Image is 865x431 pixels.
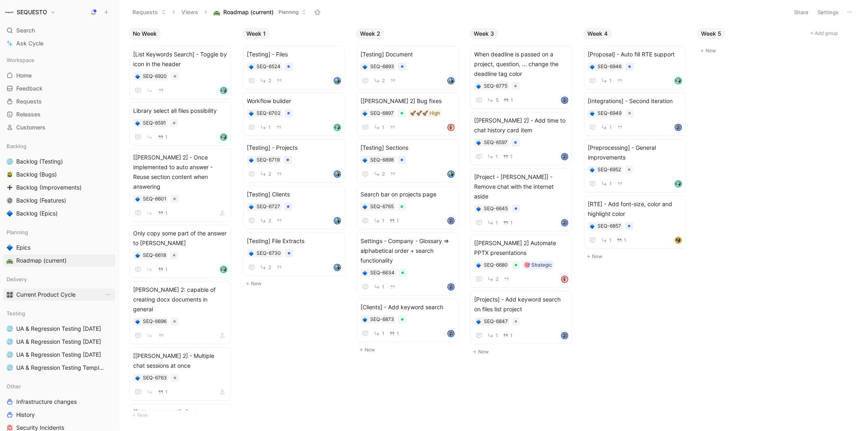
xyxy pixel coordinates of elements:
a: [Testing] Document2avatar [357,46,458,89]
span: Planning [6,228,28,236]
span: 1 [511,98,513,103]
button: 2 [258,262,273,272]
div: SEQ-6591 [143,119,166,127]
img: avatar [562,97,567,103]
button: ➕ [5,183,15,192]
div: 🔷 [135,196,140,202]
button: New [697,46,804,56]
div: 🎯 Strategic [524,261,552,269]
img: 🔷 [362,271,367,276]
button: Settings [814,6,842,18]
button: 🔷 [5,209,15,218]
div: 🔷 [476,262,481,268]
img: avatar [448,218,454,224]
span: 1 [165,211,168,215]
button: 2 [372,169,386,179]
span: Planning [278,8,298,16]
div: SEQ-6524 [257,62,280,71]
div: SEQ-6893 [370,62,394,71]
img: avatar [448,171,454,177]
div: SEQ-6680 [484,261,508,269]
div: 🔷 [589,223,595,229]
div: Delivery [3,273,115,285]
img: avatar [562,220,567,226]
button: 🔷 [248,64,254,69]
img: avatar [334,171,340,177]
img: 🔷 [476,207,481,211]
span: Week 3 [474,30,494,38]
img: 🔷 [362,158,367,163]
button: 🔷 [476,140,481,145]
span: Week 2 [360,30,380,38]
button: 1 [372,122,386,132]
div: SEQ-6727 [257,203,280,211]
div: SEQ-6702 [257,109,280,117]
a: 🎛️Current Product CycleView actions [3,289,115,301]
button: 🔷 [362,270,368,276]
div: 🚀🚀🚀 High [410,109,440,117]
span: 2 [268,172,271,177]
span: Feedback [16,84,43,93]
a: 🌐Backlog (Testing) [3,155,115,168]
a: [[PERSON_NAME] 2] - Once implemented to auto answer - Reuse section content when answering1 [129,149,231,222]
span: [Testing] - Files [247,50,341,59]
button: Week 2 [356,28,384,39]
div: SEQ-6952 [598,166,621,174]
span: 1 [397,218,399,223]
button: 🔷 [248,157,254,163]
div: SEQ-6730 [257,249,281,257]
a: [Projects] - Add keyword search on files list project11avatar [470,291,572,344]
div: SEQ-6946 [598,62,621,71]
img: avatar [448,78,454,84]
div: SEQ-6765 [370,203,394,211]
img: avatar [675,181,681,187]
img: 🔷 [135,121,140,126]
span: [Testing] File Extracts [247,236,341,246]
div: Workspace [3,54,115,66]
span: Week 4 [587,30,608,38]
button: 🔷 [362,64,368,69]
a: [Project - [PERSON_NAME]] - Remove chat with the internet aside11avatar [470,168,572,231]
button: 🔷 [248,204,254,209]
button: New [583,252,690,261]
button: 🔷 [135,73,140,79]
span: Epics [16,244,30,252]
button: 1 [388,216,401,225]
span: [Testing] Document [360,50,455,59]
img: 🔷 [476,263,481,268]
button: 1 [502,96,515,105]
div: 🔷 [362,110,368,116]
img: 🔷 [362,65,367,69]
div: SEQ-6645 [484,205,508,213]
button: 1 [501,152,514,161]
div: Week 3New [466,24,580,361]
div: SEQ-6775 [484,82,507,90]
span: [[PERSON_NAME] 2] Automate PPTX presentations [474,238,568,258]
button: Views [178,6,202,18]
button: 1 [599,122,613,132]
button: 1 [156,209,169,218]
button: 2 [372,75,386,86]
h1: SEQUESTO [17,9,47,16]
button: Week 3 [470,28,498,39]
a: ⚙️Backlog (Features) [3,194,115,207]
img: 🔷 [6,210,13,217]
img: 🔷 [135,74,140,79]
button: 🔷 [135,120,140,126]
span: Home [16,71,32,80]
div: Planning🔷Epics🛣️Roadmap (current) [3,226,115,267]
button: 🔷 [135,252,140,258]
span: 1 [496,154,498,159]
button: 1 [156,133,169,142]
div: 🔷 [248,110,254,116]
button: 🎛️ [5,290,15,300]
span: Delivery [6,275,27,283]
button: 1 [485,218,500,228]
img: 🔷 [249,111,254,116]
span: Settings - Company - Glossary => alphabetical order + search functionality [360,236,455,265]
img: avatar [675,237,681,243]
button: 🌐 [5,157,15,166]
button: 🔷 [248,250,254,256]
